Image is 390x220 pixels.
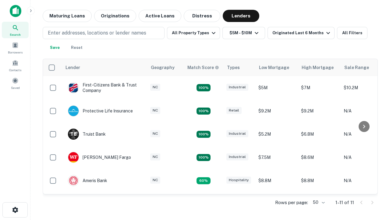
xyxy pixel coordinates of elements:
[197,108,211,115] div: Matching Properties: 2, hasApolloMatch: undefined
[187,64,219,71] div: Capitalize uses an advanced AI algorithm to match your search with the best lender. The match sco...
[255,192,298,215] td: $9.2M
[139,10,181,22] button: Active Loans
[167,27,220,39] button: All Property Types
[62,59,147,76] th: Lender
[255,59,298,76] th: Low Mortgage
[2,75,29,91] a: Saved
[68,82,141,93] div: First-citizens Bank & Trust Company
[150,153,160,160] div: NC
[70,131,76,137] p: T B
[45,42,65,54] button: Save your search to get updates of matches that match your search criteria.
[360,171,390,200] iframe: Chat Widget
[150,130,160,137] div: NC
[337,27,367,39] button: All Filters
[68,175,107,186] div: Ameris Bank
[226,177,251,184] div: Hospitality
[43,10,92,22] button: Maturing Loans
[68,129,106,140] div: Truist Bank
[68,106,79,116] img: picture
[227,64,240,71] div: Types
[9,68,21,72] span: Contacts
[67,42,87,54] button: Reset
[197,154,211,161] div: Matching Properties: 2, hasApolloMatch: undefined
[150,84,160,91] div: NC
[150,107,160,114] div: NC
[255,76,298,99] td: $5M
[2,22,29,38] a: Search
[184,59,223,76] th: Capitalize uses an advanced AI algorithm to match your search with the best lender. The match sco...
[298,59,341,76] th: High Mortgage
[226,107,242,114] div: Retail
[298,123,341,146] td: $6.8M
[223,59,255,76] th: Types
[302,64,334,71] div: High Mortgage
[68,152,131,163] div: [PERSON_NAME] Fargo
[255,99,298,123] td: $9.2M
[2,57,29,74] a: Contacts
[10,5,21,17] img: capitalize-icon.png
[94,10,136,22] button: Originations
[11,85,20,90] span: Saved
[226,153,248,160] div: Industrial
[275,199,308,206] p: Rows per page:
[184,10,220,22] button: Distress
[268,27,335,39] button: Originated Last 6 Months
[147,59,184,76] th: Geography
[298,146,341,169] td: $8.6M
[43,27,165,39] button: Enter addresses, locations or lender names
[344,64,369,71] div: Sale Range
[197,84,211,91] div: Matching Properties: 2, hasApolloMatch: undefined
[298,192,341,215] td: $9.2M
[255,123,298,146] td: $5.2M
[197,177,211,185] div: Matching Properties: 1, hasApolloMatch: undefined
[255,146,298,169] td: $7.5M
[310,198,326,207] div: 50
[151,64,175,71] div: Geography
[197,131,211,138] div: Matching Properties: 3, hasApolloMatch: undefined
[259,64,289,71] div: Low Mortgage
[68,82,79,93] img: picture
[272,29,332,37] div: Originated Last 6 Months
[66,64,80,71] div: Lender
[68,152,79,163] img: picture
[10,32,21,37] span: Search
[298,76,341,99] td: $7M
[2,39,29,56] a: Borrowers
[255,169,298,192] td: $8.8M
[8,50,23,55] span: Borrowers
[68,105,133,116] div: Protective Life Insurance
[298,99,341,123] td: $9.2M
[335,199,354,206] p: 1–11 of 11
[226,130,248,137] div: Industrial
[222,27,265,39] button: $5M - $10M
[187,64,218,71] h6: Match Score
[226,84,248,91] div: Industrial
[68,175,79,186] img: picture
[223,10,259,22] button: Lenders
[298,169,341,192] td: $8.8M
[48,29,146,37] p: Enter addresses, locations or lender names
[150,177,160,184] div: NC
